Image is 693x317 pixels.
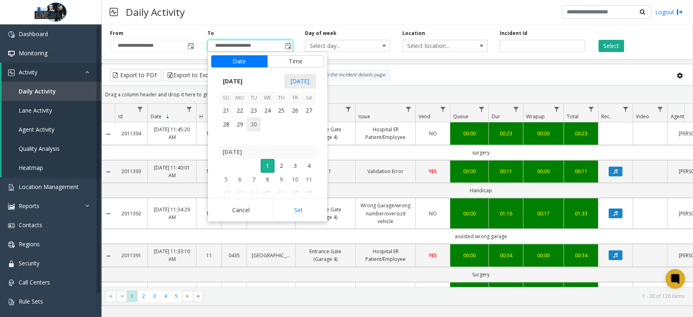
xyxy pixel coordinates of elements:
[2,158,101,177] a: Heatmap
[8,222,15,229] img: 'icon'
[421,252,445,259] a: YES
[455,130,484,137] a: 00:00
[8,261,15,267] img: 'icon'
[274,187,288,200] span: 16
[219,173,233,187] span: 5
[670,113,684,120] span: Agent
[219,92,233,104] th: Su
[219,173,233,187] td: Sunday, October 5, 2025
[288,92,302,104] th: Fr
[233,187,247,200] span: 13
[186,40,195,52] span: Toggle popup
[233,117,247,131] td: Monday, September 29, 2025
[361,126,410,141] a: Hospital ER Patient/Employee
[288,187,302,200] td: Friday, October 17, 2025
[261,173,274,187] span: 8
[120,130,142,137] a: 2011394
[247,187,261,200] span: 14
[429,130,437,137] span: NO
[110,2,118,22] img: pageIcon
[19,164,43,172] span: Heatmap
[219,187,233,200] td: Sunday, October 12, 2025
[302,173,316,187] span: 11
[149,291,160,302] span: Page 3
[528,210,559,217] a: 00:17
[494,130,518,137] div: 00:23
[8,299,15,305] img: 'icon'
[305,30,337,37] label: Day of week
[455,252,484,259] a: 00:00
[247,92,261,104] th: Tu
[153,286,191,301] a: [DATE] 11:31:01 AM
[19,202,39,210] span: Reports
[19,259,39,267] span: Security
[233,104,247,117] td: Monday, September 22, 2025
[247,173,261,187] td: Tuesday, October 7, 2025
[453,113,468,120] span: Queue
[233,173,247,187] td: Monday, October 6, 2025
[494,167,518,175] div: 00:11
[403,40,470,52] span: Select location...
[201,130,216,137] a: 11
[233,173,247,187] span: 6
[163,69,216,81] button: Export to Excel
[227,252,242,259] a: 0435
[102,253,115,259] a: Collapse Details
[19,240,40,248] span: Regions
[528,252,559,259] a: 00:00
[654,104,665,115] a: Video Filter Menu
[247,117,261,131] span: 30
[219,145,316,159] th: [DATE]
[193,291,204,302] span: Go to the last page
[403,104,414,115] a: Issue Filter Menu
[122,2,189,22] h3: Daily Activity
[361,286,410,301] a: Hospital ER Patient/Employee
[274,104,288,117] span: 25
[184,293,191,300] span: Go to the next page
[120,252,142,259] a: 2011391
[585,104,596,115] a: Total Filter Menu
[233,92,247,104] th: Mo
[261,92,274,104] th: We
[2,63,101,82] a: Activity
[569,210,593,217] a: 01:33
[302,104,316,117] span: 27
[247,173,261,187] span: 7
[492,113,500,120] span: Dur
[153,164,191,179] a: [DATE] 11:40:01 AM
[261,104,274,117] span: 24
[182,291,193,302] span: Go to the next page
[138,291,149,302] span: Page 2
[455,167,484,175] div: 00:00
[526,113,545,120] span: Wrapup
[120,210,142,217] a: 2011392
[528,167,559,175] a: 00:00
[620,104,631,115] a: Rec. Filter Menu
[601,113,611,120] span: Rec.
[153,248,191,263] a: [DATE] 11:33:10 AM
[429,252,437,259] span: YES
[494,252,518,259] a: 00:34
[494,210,518,217] div: 01:16
[195,293,202,300] span: Go to the last page
[261,173,274,187] td: Wednesday, October 8, 2025
[209,293,684,300] kendo-pager-info: 1 - 30 of 126 items
[120,167,142,175] a: 2011393
[153,206,191,221] a: [DATE] 11:34:29 AM
[160,291,171,302] span: Page 4
[199,113,203,120] span: H
[233,187,247,200] td: Monday, October 13, 2025
[476,104,487,115] a: Queue Filter Menu
[261,159,274,173] td: Wednesday, October 1, 2025
[19,49,47,57] span: Monitoring
[569,167,593,175] a: 00:11
[247,187,261,200] td: Tuesday, October 14, 2025
[247,104,261,117] td: Tuesday, September 23, 2025
[569,130,593,137] a: 00:23
[302,92,316,104] th: Sa
[283,40,292,52] span: Toggle popup
[164,113,171,120] span: Sortable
